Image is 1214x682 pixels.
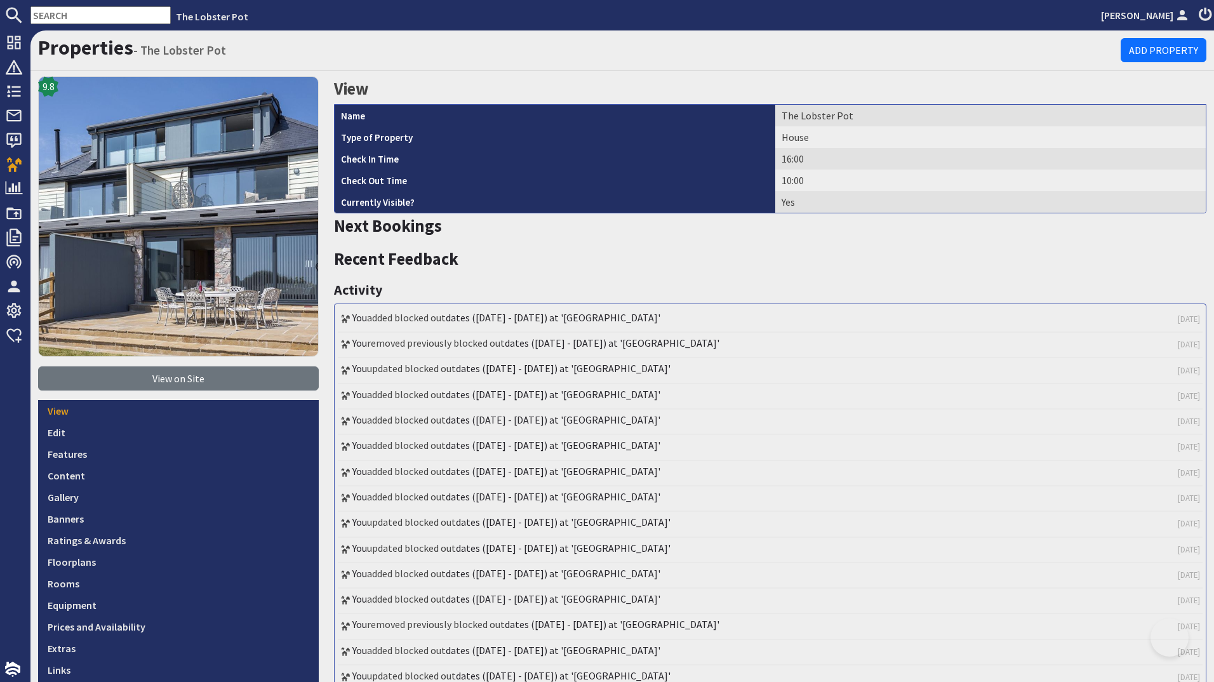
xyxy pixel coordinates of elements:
[446,311,660,324] a: dates ([DATE] - [DATE]) at '[GEOGRAPHIC_DATA]'
[335,170,775,191] th: Check Out Time
[335,126,775,148] th: Type of Property
[456,669,670,682] a: dates ([DATE] - [DATE]) at '[GEOGRAPHIC_DATA]'
[352,592,367,605] a: You
[38,422,319,443] a: Edit
[505,337,719,349] a: dates ([DATE] - [DATE]) at '[GEOGRAPHIC_DATA]'
[1178,492,1200,504] a: [DATE]
[335,148,775,170] th: Check In Time
[1178,646,1200,658] a: [DATE]
[1151,618,1189,657] iframe: Toggle Customer Support
[1178,467,1200,479] a: [DATE]
[352,618,367,631] a: You
[334,281,382,298] a: Activity
[352,516,367,528] a: You
[456,516,670,528] a: dates ([DATE] - [DATE]) at '[GEOGRAPHIC_DATA]'
[338,410,1203,435] li: added blocked out
[338,512,1203,537] li: updated blocked out
[334,215,442,236] a: Next Bookings
[1178,569,1200,581] a: [DATE]
[352,413,367,426] a: You
[338,538,1203,563] li: updated blocked out
[38,638,319,659] a: Extras
[1178,313,1200,325] a: [DATE]
[38,400,319,422] a: View
[38,659,319,681] a: Links
[338,461,1203,486] li: added blocked out
[352,490,367,503] a: You
[446,413,660,426] a: dates ([DATE] - [DATE]) at '[GEOGRAPHIC_DATA]'
[335,105,775,126] th: Name
[338,384,1203,410] li: added blocked out
[38,443,319,465] a: Features
[38,465,319,486] a: Content
[1178,544,1200,556] a: [DATE]
[38,366,319,391] a: View on Site
[338,307,1203,333] li: added blocked out
[446,465,660,478] a: dates ([DATE] - [DATE]) at '[GEOGRAPHIC_DATA]'
[133,43,226,58] small: - The Lobster Pot
[338,589,1203,614] li: added blocked out
[456,362,670,375] a: dates ([DATE] - [DATE]) at '[GEOGRAPHIC_DATA]'
[338,358,1203,384] li: updated blocked out
[446,388,660,401] a: dates ([DATE] - [DATE]) at '[GEOGRAPHIC_DATA]'
[352,362,367,375] a: You
[352,439,367,451] a: You
[338,435,1203,460] li: added blocked out
[1121,38,1206,62] a: Add Property
[352,337,367,349] a: You
[38,35,133,60] a: Properties
[1178,620,1200,632] a: [DATE]
[352,465,367,478] a: You
[352,311,367,324] a: You
[176,10,248,23] a: The Lobster Pot
[1178,364,1200,377] a: [DATE]
[1178,441,1200,453] a: [DATE]
[338,563,1203,589] li: added blocked out
[352,669,367,682] a: You
[1178,338,1200,351] a: [DATE]
[38,508,319,530] a: Banners
[38,530,319,551] a: Ratings & Awards
[775,126,1206,148] td: House
[1101,8,1191,23] a: [PERSON_NAME]
[775,105,1206,126] td: The Lobster Pot
[38,616,319,638] a: Prices and Availability
[1178,518,1200,530] a: [DATE]
[775,191,1206,213] td: Yes
[38,76,319,357] img: The Lobster Pot's icon
[446,567,660,580] a: dates ([DATE] - [DATE]) at '[GEOGRAPHIC_DATA]'
[446,592,660,605] a: dates ([DATE] - [DATE]) at '[GEOGRAPHIC_DATA]'
[338,640,1203,665] li: added blocked out
[775,148,1206,170] td: 16:00
[38,486,319,508] a: Gallery
[38,76,319,366] a: 9.8
[334,76,1206,102] h2: View
[775,170,1206,191] td: 10:00
[352,542,367,554] a: You
[38,594,319,616] a: Equipment
[1178,415,1200,427] a: [DATE]
[30,6,171,24] input: SEARCH
[1178,390,1200,402] a: [DATE]
[352,644,367,657] a: You
[338,333,1203,358] li: removed previously blocked out
[456,542,670,554] a: dates ([DATE] - [DATE]) at '[GEOGRAPHIC_DATA]'
[338,614,1203,639] li: removed previously blocked out
[43,79,55,94] span: 9.8
[446,490,660,503] a: dates ([DATE] - [DATE]) at '[GEOGRAPHIC_DATA]'
[505,618,719,631] a: dates ([DATE] - [DATE]) at '[GEOGRAPHIC_DATA]'
[334,248,458,269] a: Recent Feedback
[352,567,367,580] a: You
[38,551,319,573] a: Floorplans
[352,388,367,401] a: You
[335,191,775,213] th: Currently Visible?
[1178,594,1200,606] a: [DATE]
[38,573,319,594] a: Rooms
[446,644,660,657] a: dates ([DATE] - [DATE]) at '[GEOGRAPHIC_DATA]'
[338,486,1203,512] li: added blocked out
[5,662,20,677] img: staytech_i_w-64f4e8e9ee0a9c174fd5317b4b171b261742d2d393467e5bdba4413f4f884c10.svg
[446,439,660,451] a: dates ([DATE] - [DATE]) at '[GEOGRAPHIC_DATA]'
